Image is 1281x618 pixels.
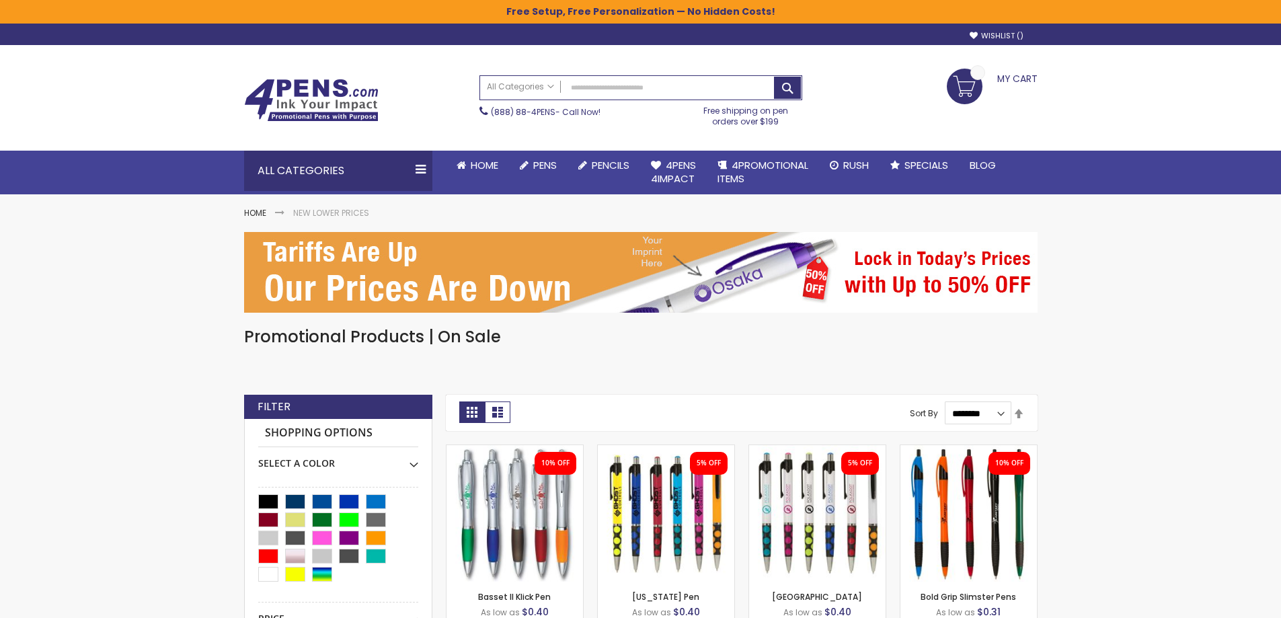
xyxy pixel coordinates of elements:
span: As low as [783,607,822,618]
a: New Orleans Pen [749,445,886,456]
div: 5% OFF [697,459,721,468]
span: Home [471,158,498,172]
div: Free shipping on pen orders over $199 [689,100,802,127]
h1: Promotional Products | On Sale [244,326,1038,348]
a: Specials [880,151,959,180]
img: New Lower Prices [244,232,1038,313]
a: Basset II Klick Pen [478,591,551,603]
a: Louisiana Pen [598,445,734,456]
div: Select A Color [258,447,418,470]
a: Wishlist [970,31,1023,41]
span: - Call Now! [491,106,600,118]
img: New Orleans Pen [749,445,886,582]
label: Sort By [910,408,938,419]
span: As low as [632,607,671,618]
span: Pens [533,158,557,172]
a: Home [244,207,266,219]
div: All Categories [244,151,432,191]
a: 4PROMOTIONALITEMS [707,151,819,194]
a: Bold Grip Slimster Promotional Pens [900,445,1037,456]
a: [US_STATE] Pen [632,591,699,603]
span: Blog [970,158,996,172]
a: Pens [509,151,568,180]
a: Basset II Klick Pen [447,445,583,456]
strong: New Lower Prices [293,207,369,219]
a: (888) 88-4PENS [491,106,555,118]
img: 4Pens Custom Pens and Promotional Products [244,79,379,122]
span: As low as [936,607,975,618]
a: Rush [819,151,880,180]
a: All Categories [480,76,561,98]
div: 5% OFF [848,459,872,468]
strong: Shopping Options [258,419,418,448]
a: Blog [959,151,1007,180]
img: Basset II Klick Pen [447,445,583,582]
a: 4Pens4impact [640,151,707,194]
img: Louisiana Pen [598,445,734,582]
span: As low as [481,607,520,618]
span: Rush [843,158,869,172]
a: Home [446,151,509,180]
span: All Categories [487,81,554,92]
span: 4PROMOTIONAL ITEMS [717,158,808,186]
img: Bold Grip Slimster Promotional Pens [900,445,1037,582]
span: Specials [904,158,948,172]
div: 10% OFF [541,459,570,468]
a: Bold Grip Slimster Pens [921,591,1016,603]
div: 10% OFF [995,459,1023,468]
strong: Filter [258,399,290,414]
a: [GEOGRAPHIC_DATA] [772,591,862,603]
span: Pencils [592,158,629,172]
strong: Grid [459,401,485,423]
a: Pencils [568,151,640,180]
span: 4Pens 4impact [651,158,696,186]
